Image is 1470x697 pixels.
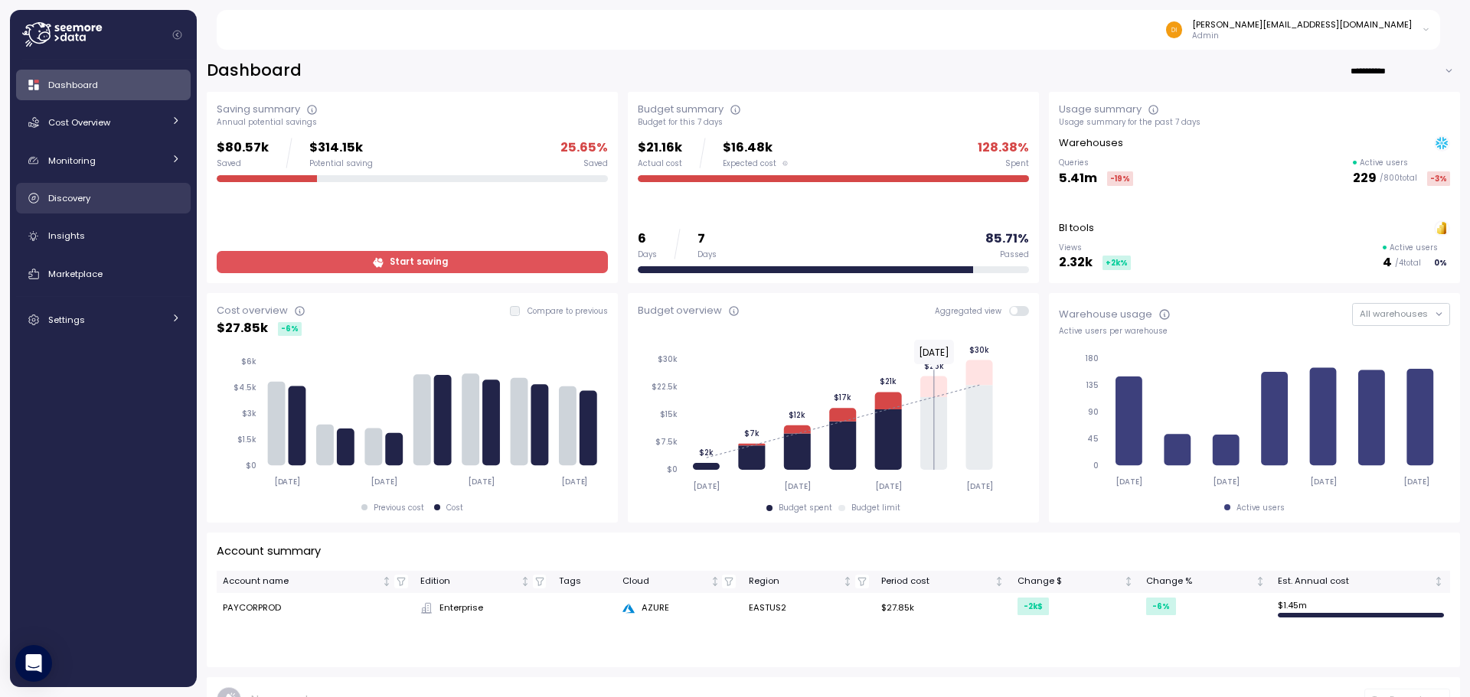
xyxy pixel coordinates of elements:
div: Warehouse usage [1059,307,1152,322]
tspan: [DATE] [966,481,993,491]
tspan: $0 [667,464,678,474]
td: $ 1.45m [1272,593,1450,624]
div: Actual cost [638,158,682,169]
div: Saved [217,158,269,169]
td: EASTUS2 [742,593,874,624]
a: Cost Overview [16,107,191,138]
span: Marketplace [48,268,103,280]
div: Change $ [1018,575,1121,588]
th: Period costNot sorted [875,571,1011,593]
span: Expected cost [723,158,776,169]
tspan: [DATE] [1116,477,1143,487]
div: Region [749,575,841,588]
tspan: $3k [242,409,256,419]
tspan: [DATE] [562,477,589,487]
tspan: $17k [834,392,851,402]
div: -3 % [1427,171,1450,186]
p: $21.16k [638,138,682,158]
tspan: $7.5k [655,437,678,447]
tspan: [DATE] [1404,477,1431,487]
div: Est. Annual cost [1278,575,1431,588]
p: / 4 total [1395,258,1421,269]
div: Passed [1000,249,1029,260]
div: Not sorted [1123,576,1134,587]
p: 25.65 % [560,138,608,158]
h2: Dashboard [207,60,302,82]
td: $27.85k [875,593,1011,624]
p: 85.71 % [985,229,1029,249]
div: Saved [583,158,608,169]
a: Insights [16,221,191,252]
div: [PERSON_NAME][EMAIL_ADDRESS][DOMAIN_NAME] [1192,18,1412,31]
div: -6 % [278,322,302,336]
p: Admin [1192,31,1412,41]
span: Enterprise [439,601,483,615]
div: -2k $ [1018,598,1049,615]
p: 229 [1353,168,1377,189]
tspan: 90 [1088,407,1099,417]
div: Saving summary [217,102,300,117]
tspan: $30k [658,354,678,364]
p: Views [1059,243,1131,253]
div: Cost overview [217,303,288,318]
span: All warehouses [1360,308,1428,320]
div: Budget limit [851,503,900,513]
tspan: $1.5k [237,435,256,445]
p: 6 [638,229,657,249]
p: Account summary [217,542,321,560]
div: Annual potential savings [217,117,608,128]
p: 2.32k [1059,252,1093,273]
tspan: [DATE] [693,481,720,491]
div: Active users [1236,503,1285,513]
div: Tags [559,575,610,588]
div: Cloud [622,575,707,588]
span: Start saving [390,252,448,272]
div: Budget spent [779,503,832,513]
span: Discovery [48,192,90,204]
p: $16.48k [723,138,788,158]
span: Dashboard [48,79,98,91]
div: Potential saving [309,158,373,169]
tspan: [DATE] [1214,477,1240,487]
div: Open Intercom Messenger [15,645,52,682]
p: / 800 total [1380,173,1417,184]
p: Queries [1059,158,1133,168]
tspan: [DATE] [784,481,811,491]
tspan: 135 [1086,380,1099,390]
p: 5.41m [1059,168,1097,189]
div: Usage summary for the past 7 days [1059,117,1450,128]
tspan: $4.5k [234,383,256,392]
div: Previous cost [374,503,424,513]
img: 6998b57e1c394dd5d933f1a1ff17bfa2 [1166,21,1182,37]
div: +2k % [1102,256,1131,270]
p: 7 [697,229,717,249]
th: CloudNot sorted [616,571,742,593]
p: Warehouses [1059,135,1123,151]
p: Active users [1360,158,1408,168]
div: -19 % [1107,171,1133,186]
tspan: $7k [744,428,759,438]
tspan: $26k [923,360,943,370]
p: 128.38 % [978,138,1029,158]
span: Monitoring [48,155,96,167]
tspan: $21k [880,376,897,386]
tspan: 0 [1093,461,1099,471]
div: -6 % [1146,598,1176,615]
tspan: [DATE] [469,477,495,487]
tspan: $2k [699,448,714,458]
div: Not sorted [842,576,853,587]
p: Active users [1390,243,1438,253]
div: Change % [1146,575,1253,588]
p: $ 27.85k [217,318,268,339]
th: RegionNot sorted [742,571,874,593]
div: Not sorted [381,576,392,587]
p: $314.15k [309,138,373,158]
p: BI tools [1059,220,1094,236]
div: Spent [1005,158,1029,169]
div: Not sorted [520,576,531,587]
button: Collapse navigation [168,29,187,41]
div: Budget overview [638,303,722,318]
text: [DATE] [919,346,949,359]
div: Usage summary [1059,102,1142,117]
div: Budget summary [638,102,724,117]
